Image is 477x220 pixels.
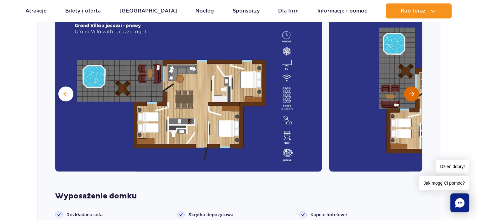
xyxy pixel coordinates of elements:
[436,160,469,173] span: Dzień dobry!
[233,3,260,18] a: Sponsorzy
[401,8,426,14] span: Kup teraz
[419,176,469,190] span: Jak mogę Ci pomóc?
[310,212,347,218] span: Kapcie hotelowe
[55,192,422,201] strong: Wyposażenie domku
[404,86,419,101] button: Następny slajd
[66,212,103,218] span: Rozkładana sofa
[278,3,299,18] a: Dla firm
[25,3,47,18] a: Atrakcje
[188,212,233,218] span: Skrytka depozytowa
[119,3,177,18] a: [GEOGRAPHIC_DATA]
[65,3,101,18] a: Bilety i oferta
[195,3,214,18] a: Nocleg
[317,3,367,18] a: Informacje i pomoc
[450,193,469,212] div: Chat
[386,3,452,18] button: Kup teraz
